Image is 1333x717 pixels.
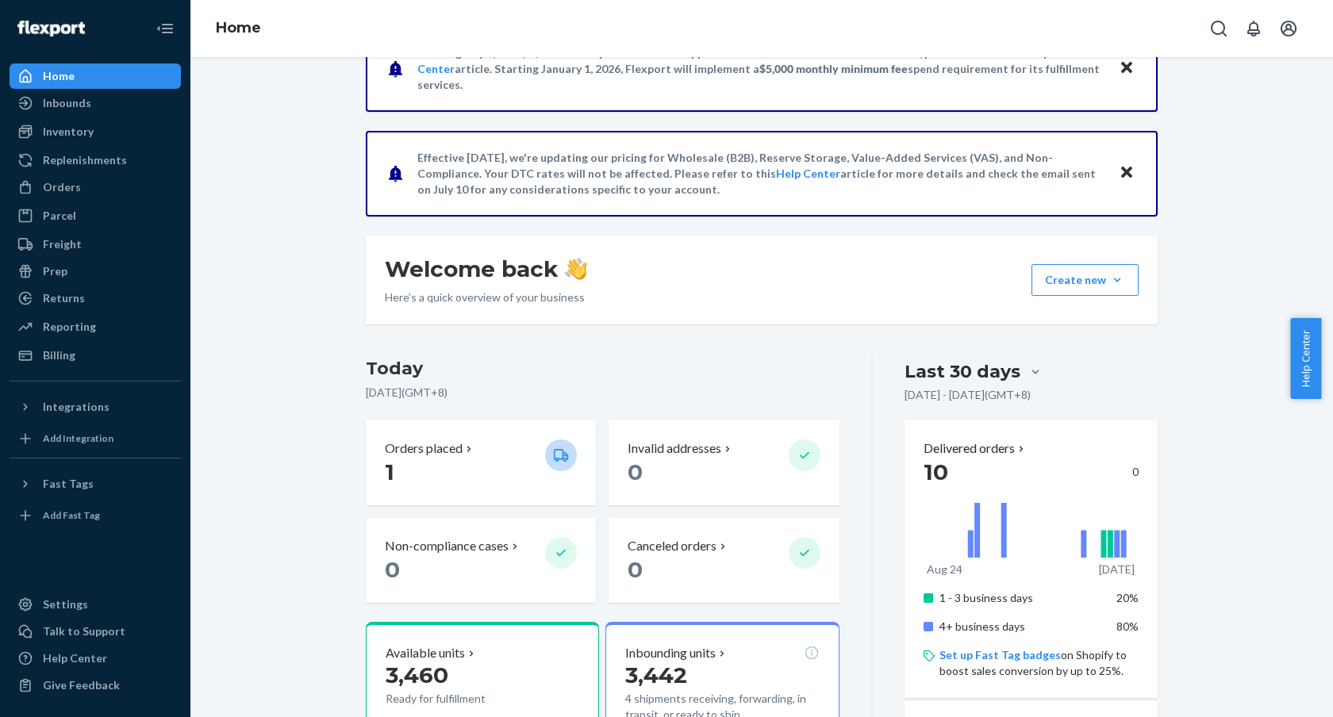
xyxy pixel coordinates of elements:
[43,68,75,84] div: Home
[1203,13,1235,44] button: Open Search Box
[10,90,181,116] a: Inbounds
[10,148,181,173] a: Replenishments
[216,19,261,36] a: Home
[385,255,587,283] h1: Welcome back
[43,124,94,140] div: Inventory
[417,150,1104,197] p: Effective [DATE], we're updating our pricing for Wholesale (B2B), Reserve Storage, Value-Added Se...
[17,21,85,36] img: Flexport logo
[1116,619,1139,633] span: 80%
[385,556,400,583] span: 0
[10,314,181,339] a: Reporting
[43,476,94,492] div: Fast Tags
[385,439,463,458] p: Orders placed
[43,290,85,306] div: Returns
[10,503,181,528] a: Add Fast Tag
[366,420,596,505] button: Orders placed 1
[385,289,587,305] p: Here’s a quick overview of your business
[625,644,716,662] p: Inbounding units
[43,623,125,639] div: Talk to Support
[924,458,948,485] span: 10
[1290,318,1321,399] button: Help Center
[10,592,181,617] a: Settings
[43,431,113,445] div: Add Integration
[43,596,88,612] div: Settings
[43,319,96,335] div: Reporting
[43,179,81,195] div: Orders
[10,203,181,228] a: Parcel
[776,167,840,180] a: Help Center
[905,359,1020,384] div: Last 30 days
[10,174,181,200] a: Orders
[905,387,1031,403] p: [DATE] - [DATE] ( GMT+8 )
[10,343,181,368] a: Billing
[43,152,127,168] div: Replenishments
[628,458,643,485] span: 0
[1116,57,1137,80] button: Close
[203,6,274,52] ol: breadcrumbs
[366,385,839,401] p: [DATE] ( GMT+8 )
[385,537,509,555] p: Non-compliance cases
[366,518,596,603] button: Non-compliance cases 0
[10,259,181,284] a: Prep
[43,399,109,415] div: Integrations
[1099,562,1135,577] p: [DATE]
[1116,591,1139,604] span: 20%
[924,458,1139,486] div: 0
[939,647,1139,679] p: on Shopify to boost sales conversion by up to 25%.
[43,347,75,363] div: Billing
[1273,13,1304,44] button: Open account menu
[939,590,1096,606] p: 1 - 3 business days
[10,471,181,497] button: Fast Tags
[385,458,394,485] span: 1
[924,439,1028,458] button: Delivered orders
[10,673,181,698] button: Give Feedback
[43,236,82,252] div: Freight
[609,518,839,603] button: Canceled orders 0
[927,562,962,577] p: Aug 24
[10,63,181,89] a: Home
[609,420,839,505] button: Invalid addresses 0
[1238,13,1270,44] button: Open notifications
[43,208,76,224] div: Parcel
[628,556,643,583] span: 0
[10,646,181,671] a: Help Center
[43,650,107,666] div: Help Center
[43,677,120,693] div: Give Feedback
[386,661,448,688] span: 3,460
[149,13,181,44] button: Close Navigation
[10,426,181,451] a: Add Integration
[417,45,1104,93] p: Starting July 1, 2025, a is applicable to all merchants. For more details, please refer to this a...
[565,258,587,280] img: hand-wave emoji
[10,119,181,144] a: Inventory
[386,644,465,662] p: Available units
[625,661,687,688] span: 3,442
[43,508,100,522] div: Add Fast Tag
[10,232,181,257] a: Freight
[10,286,181,311] a: Returns
[628,537,716,555] p: Canceled orders
[386,691,532,707] p: Ready for fulfillment
[366,356,839,382] h3: Today
[43,95,91,111] div: Inbounds
[628,439,721,458] p: Invalid addresses
[939,619,1096,635] p: 4+ business days
[10,619,181,644] a: Talk to Support
[1031,264,1139,296] button: Create new
[10,394,181,420] button: Integrations
[939,648,1061,661] a: Set up Fast Tag badges
[1116,162,1137,185] button: Close
[759,62,908,75] span: $5,000 monthly minimum fee
[43,263,67,279] div: Prep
